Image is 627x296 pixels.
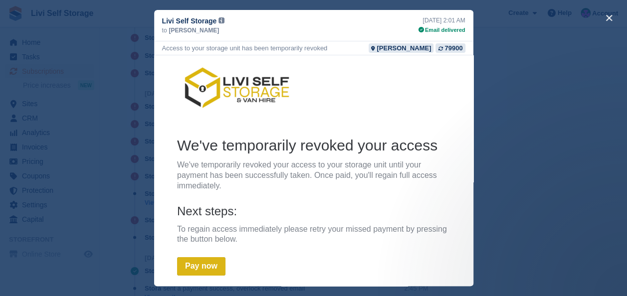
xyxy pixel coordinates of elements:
img: icon-info-grey-7440780725fd019a000dd9b08b2336e03edf1995a4989e88bcd33f0948082b44.svg [218,17,224,23]
h4: Next steps: [23,148,296,163]
p: We've temporarily revoked your access to your storage unit until your payment has been successful... [23,105,296,136]
a: 0333 335 5433 [45,267,99,276]
a: [EMAIL_ADDRESS][DOMAIN_NAME] [135,257,274,266]
button: close [601,10,617,26]
h2: We've temporarily revoked your access [23,80,296,100]
p: If you do not manually retry your payment, we'll automatically attempt to collect it over the com... [23,236,296,277]
span: to [162,26,167,35]
a: [PERSON_NAME] [369,43,433,53]
div: [PERSON_NAME] [377,43,431,53]
span: [PERSON_NAME] [169,26,219,35]
a: Pay now [23,202,71,220]
div: [DATE] 2:01 AM [418,16,465,25]
div: Access to your storage unit has been temporarily revoked [162,43,328,53]
p: To regain access immediately please retry your missed payment by pressing the button below. [23,169,296,190]
a: 79900 [435,43,465,53]
img: Livi Self Storage Logo [23,8,143,56]
div: 79900 [444,43,462,53]
span: Livi Self Storage [162,16,217,26]
div: Email delivered [418,26,465,34]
